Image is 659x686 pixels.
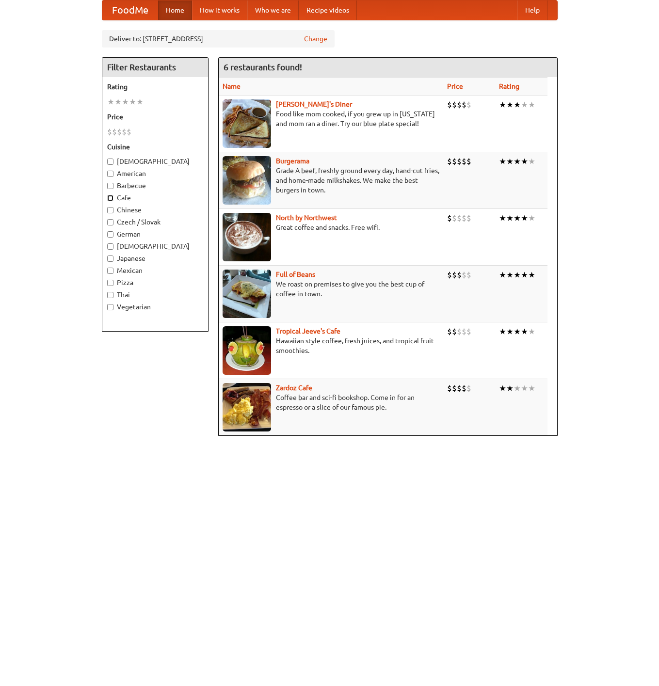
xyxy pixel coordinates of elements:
[506,270,514,280] li: ★
[223,99,271,148] img: sallys.jpg
[304,34,327,44] a: Change
[517,0,547,20] a: Help
[276,271,315,278] a: Full of Beans
[466,326,471,337] li: $
[107,302,203,312] label: Vegetarian
[514,270,521,280] li: ★
[107,96,114,107] li: ★
[462,270,466,280] li: $
[462,99,466,110] li: $
[114,96,122,107] li: ★
[107,171,113,177] input: American
[466,383,471,394] li: $
[452,99,457,110] li: $
[107,127,112,137] li: $
[462,383,466,394] li: $
[447,156,452,167] li: $
[447,213,452,223] li: $
[521,213,528,223] li: ★
[223,383,271,431] img: zardoz.jpg
[127,127,131,137] li: $
[462,326,466,337] li: $
[447,99,452,110] li: $
[276,384,312,392] a: Zardoz Cafe
[276,214,337,222] a: North by Northwest
[107,266,203,275] label: Mexican
[223,109,439,128] p: Food like mom cooked, if you grew up in [US_STATE] and mom ran a diner. Try our blue plate special!
[223,336,439,355] p: Hawaiian style coffee, fresh juices, and tropical fruit smoothies.
[506,99,514,110] li: ★
[521,156,528,167] li: ★
[299,0,357,20] a: Recipe videos
[514,99,521,110] li: ★
[224,63,302,72] ng-pluralize: 6 restaurants found!
[276,157,309,165] a: Burgerama
[107,241,203,251] label: [DEMOGRAPHIC_DATA]
[102,58,208,77] h4: Filter Restaurants
[506,213,514,223] li: ★
[136,96,144,107] li: ★
[447,270,452,280] li: $
[107,193,203,203] label: Cafe
[457,213,462,223] li: $
[223,270,271,318] img: beans.jpg
[122,96,129,107] li: ★
[223,156,271,205] img: burgerama.jpg
[107,169,203,178] label: American
[107,268,113,274] input: Mexican
[276,100,352,108] b: [PERSON_NAME]'s Diner
[506,383,514,394] li: ★
[499,326,506,337] li: ★
[122,127,127,137] li: $
[192,0,247,20] a: How it works
[158,0,192,20] a: Home
[107,278,203,287] label: Pizza
[117,127,122,137] li: $
[223,82,241,90] a: Name
[107,292,113,298] input: Thai
[107,304,113,310] input: Vegetarian
[107,195,113,201] input: Cafe
[499,82,519,90] a: Rating
[107,157,203,166] label: [DEMOGRAPHIC_DATA]
[102,30,335,48] div: Deliver to: [STREET_ADDRESS]
[499,213,506,223] li: ★
[107,231,113,238] input: German
[521,326,528,337] li: ★
[107,217,203,227] label: Czech / Slovak
[466,99,471,110] li: $
[247,0,299,20] a: Who we are
[223,166,439,195] p: Grade A beef, freshly ground every day, hand-cut fries, and home-made milkshakes. We make the bes...
[107,159,113,165] input: [DEMOGRAPHIC_DATA]
[466,156,471,167] li: $
[102,0,158,20] a: FoodMe
[506,156,514,167] li: ★
[514,383,521,394] li: ★
[107,181,203,191] label: Barbecue
[107,290,203,300] label: Thai
[514,156,521,167] li: ★
[452,213,457,223] li: $
[276,327,340,335] a: Tropical Jeeve's Cafe
[452,383,457,394] li: $
[447,383,452,394] li: $
[528,213,535,223] li: ★
[521,383,528,394] li: ★
[129,96,136,107] li: ★
[447,82,463,90] a: Price
[506,326,514,337] li: ★
[107,142,203,152] h5: Cuisine
[462,156,466,167] li: $
[447,326,452,337] li: $
[528,156,535,167] li: ★
[107,205,203,215] label: Chinese
[107,82,203,92] h5: Rating
[107,255,113,262] input: Japanese
[223,393,439,412] p: Coffee bar and sci-fi bookshop. Come in for an espresso or a slice of our famous pie.
[452,156,457,167] li: $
